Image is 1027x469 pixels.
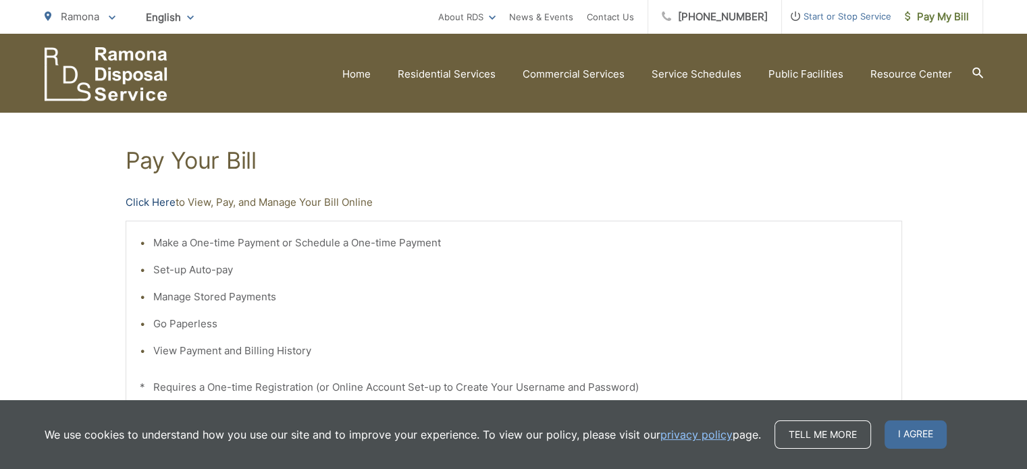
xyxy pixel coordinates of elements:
li: Go Paperless [153,316,888,332]
a: Contact Us [587,9,634,25]
a: About RDS [438,9,496,25]
a: Click Here [126,194,176,211]
span: Pay My Bill [905,9,969,25]
li: Make a One-time Payment or Schedule a One-time Payment [153,235,888,251]
span: I agree [885,420,947,449]
a: Home [342,66,371,82]
h1: Pay Your Bill [126,147,902,174]
a: EDCD logo. Return to the homepage. [45,47,167,101]
a: News & Events [509,9,573,25]
span: Ramona [61,10,99,23]
li: View Payment and Billing History [153,343,888,359]
p: We use cookies to understand how you use our site and to improve your experience. To view our pol... [45,426,761,443]
a: Tell me more [774,420,871,449]
a: Service Schedules [652,66,741,82]
a: privacy policy [660,426,733,443]
p: * Requires a One-time Registration (or Online Account Set-up to Create Your Username and Password) [140,379,888,395]
li: Manage Stored Payments [153,289,888,305]
a: Commercial Services [523,66,625,82]
a: Resource Center [870,66,952,82]
a: Residential Services [398,66,496,82]
p: to View, Pay, and Manage Your Bill Online [126,194,902,211]
a: Public Facilities [768,66,843,82]
li: Set-up Auto-pay [153,262,888,278]
span: English [136,5,204,29]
